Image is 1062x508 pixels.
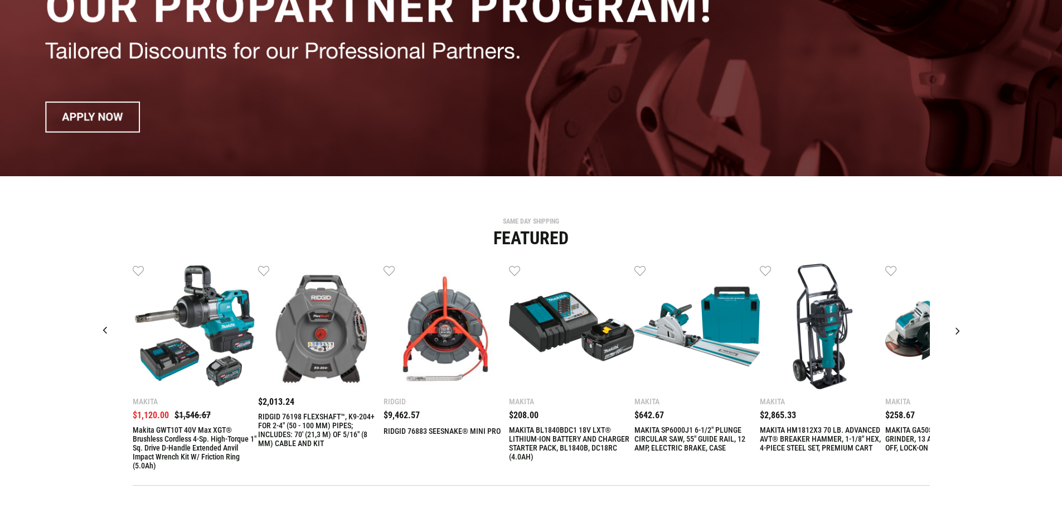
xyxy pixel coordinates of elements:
a: MAKITA HM1812X3 70 LB. ADVANCED AVT® BREAKER HAMMER, 1-1/8" HEX, 4-PIECE STEEL SET, PREMIUM CART [760,425,885,452]
div: SAME DAY SHIPPING [133,218,930,225]
span: $1,120.00 [133,410,169,420]
a: MAKITA GA5080 5" X-LOCK SJS™ ANGLE GRINDER, 13 AMP, 5/8"-11, NO LOCK-OFF, LOCK-ON [885,264,1011,392]
a: MAKITA GA5080 5" X-LOCK SJS™ ANGLE GRINDER, 13 AMP, 5/8"-11, NO LOCK-OFF, LOCK-ON [885,425,1011,452]
div: Makita [760,398,885,405]
a: RIDGID 76883 SEESNAKE® MINI PRO [384,427,501,436]
div: Makita [885,398,1011,405]
span: $642.67 [634,410,664,420]
img: MAKITA BL1840BDC1 18V LXT® LITHIUM-ION BATTERY AND CHARGER STARTER PACK, BL1840B, DC18RC (4.0AH) [509,264,634,389]
img: MAKITA GA5080 5" X-LOCK SJS™ ANGLE GRINDER, 13 AMP, 5/8"-11, NO LOCK-OFF, LOCK-ON [885,264,1011,389]
span: $2,013.24 [258,396,294,407]
a: MAKITA BL1840BDC1 18V LXT® LITHIUM-ION BATTERY AND CHARGER STARTER PACK, BL1840B, DC18RC (4.0AH) [509,264,634,392]
img: Makita GWT10T 40V max XGT® Brushless Cordless 4‑Sp. High‑Torque 1" Sq. Drive D‑Handle Extended An... [133,264,258,389]
div: Makita [634,398,760,405]
a: Makita GWT10T 40V max XGT® Brushless Cordless 4‑Sp. High‑Torque 1" Sq. Drive D‑Handle Extended An... [133,425,258,470]
a: MAKITA SP6000J1 6-1/2" PLUNGE CIRCULAR SAW, 55" GUIDE RAIL, 12 AMP, ELECTRIC BRAKE, CASE [634,264,760,392]
span: $208.00 [509,410,539,420]
img: MAKITA HM1812X3 70 LB. ADVANCED AVT® BREAKER HAMMER, 1-1/8" HEX, 4-PIECE STEEL SET, PREMIUM CART [760,264,885,389]
span: $9,462.57 [384,410,420,420]
a: MAKITA HM1812X3 70 LB. ADVANCED AVT® BREAKER HAMMER, 1-1/8" HEX, 4-PIECE STEEL SET, PREMIUM CART [760,264,885,392]
a: RIDGID 76883 SEESNAKE® MINI PRO [384,264,509,392]
a: RIDGID 76198 FLEXSHAFT™, K9-204+ FOR 2-4" (50 - 100 MM) PIPES; INCLUDES: 70' (21,3 M) OF 5/16" (8... [258,412,384,448]
span: $258.67 [885,410,915,420]
div: Makita [509,398,634,405]
a: MAKITA SP6000J1 6-1/2" PLUNGE CIRCULAR SAW, 55" GUIDE RAIL, 12 AMP, ELECTRIC BRAKE, CASE [634,425,760,452]
img: RIDGID 76883 SEESNAKE® MINI PRO [384,264,509,389]
a: Makita GWT10T 40V max XGT® Brushless Cordless 4‑Sp. High‑Torque 1" Sq. Drive D‑Handle Extended An... [133,264,258,392]
div: Ridgid [384,398,509,405]
div: Makita [133,398,258,405]
img: RIDGID 76198 FLEXSHAFT™, K9-204+ FOR 2-4 [258,264,384,389]
div: Featured [133,229,930,247]
a: RIDGID 76198 FLEXSHAFT™, K9-204+ FOR 2-4 [258,264,384,392]
span: $1,546.67 [174,410,211,420]
span: $2,865.33 [760,410,796,420]
img: MAKITA SP6000J1 6-1/2" PLUNGE CIRCULAR SAW, 55" GUIDE RAIL, 12 AMP, ELECTRIC BRAKE, CASE [634,264,760,389]
a: MAKITA BL1840BDC1 18V LXT® LITHIUM-ION BATTERY AND CHARGER STARTER PACK, BL1840B, DC18RC (4.0AH) [509,425,634,461]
